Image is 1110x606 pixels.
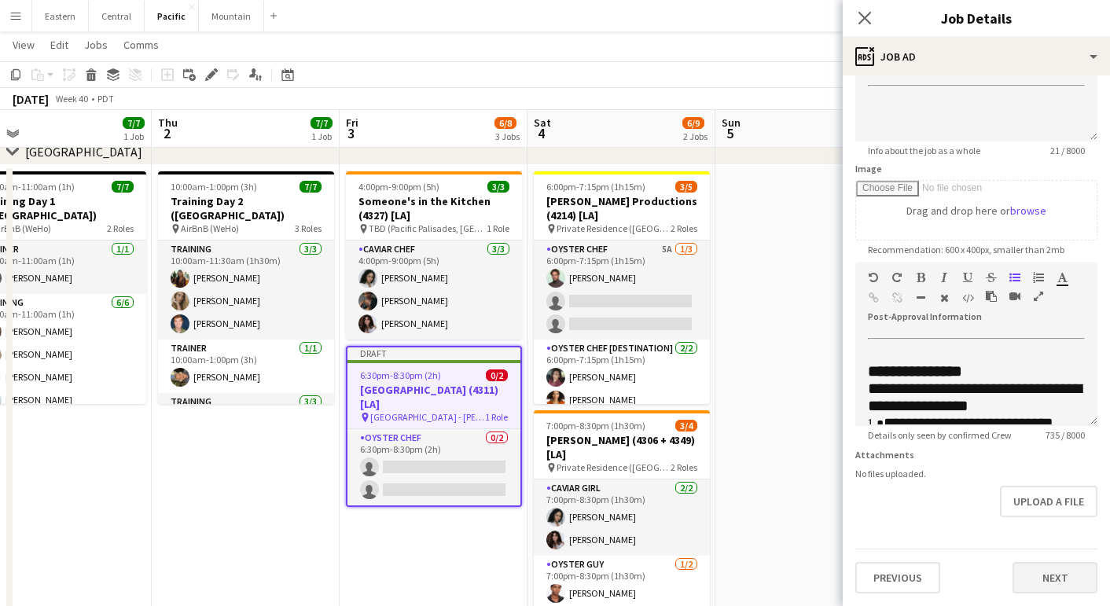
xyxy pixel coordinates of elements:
[891,271,902,284] button: Redo
[156,124,178,142] span: 2
[50,38,68,52] span: Edit
[158,194,334,222] h3: Training Day 2 ([GEOGRAPHIC_DATA])
[89,1,145,31] button: Central
[485,411,508,423] span: 1 Role
[534,433,710,461] h3: [PERSON_NAME] (4306 + 4349) [LA]
[986,290,997,303] button: Paste as plain text
[158,241,334,340] app-card-role: Training3/310:00am-11:30am (1h30m)[PERSON_NAME][PERSON_NAME][PERSON_NAME]
[360,369,441,381] span: 6:30pm-8:30pm (2h)
[344,124,358,142] span: 3
[719,124,741,142] span: 5
[557,222,671,234] span: Private Residence ([GEOGRAPHIC_DATA], [GEOGRAPHIC_DATA])
[346,194,522,222] h3: Someone's in the Kitchen (4327) [LA]
[986,271,997,284] button: Strikethrough
[25,144,142,160] div: [GEOGRAPHIC_DATA]
[1033,429,1097,441] span: 735 / 8000
[486,369,508,381] span: 0/2
[346,171,522,340] app-job-card: 4:00pm-9:00pm (5h)3/3Someone's in the Kitchen (4327) [LA] TBD (Pacific Palisades, [GEOGRAPHIC_DAT...
[855,449,914,461] label: Attachments
[117,35,165,55] a: Comms
[843,8,1110,28] h3: Job Details
[347,429,520,505] app-card-role: Oyster Chef0/26:30pm-8:30pm (2h)
[534,479,710,556] app-card-role: Caviar Girl2/27:00pm-8:30pm (1h30m)[PERSON_NAME][PERSON_NAME]
[369,222,487,234] span: TBD (Pacific Palisades, [GEOGRAPHIC_DATA])
[939,271,950,284] button: Italic
[534,241,710,340] app-card-role: Oyster Chef5A1/36:00pm-7:15pm (1h15m)[PERSON_NAME]
[107,222,134,234] span: 2 Roles
[145,1,199,31] button: Pacific
[347,347,520,360] div: Draft
[675,420,697,432] span: 3/4
[1038,145,1097,156] span: 21 / 8000
[311,130,332,142] div: 1 Job
[181,222,239,234] span: AirBnB (WeHo)
[97,93,114,105] div: PDT
[671,222,697,234] span: 2 Roles
[112,181,134,193] span: 7/7
[855,429,1024,441] span: Details only seen by confirmed Crew
[534,171,710,404] app-job-card: 6:00pm-7:15pm (1h15m)3/5[PERSON_NAME] Productions (4214) [LA] Private Residence ([GEOGRAPHIC_DATA...
[494,117,516,129] span: 6/8
[546,420,645,432] span: 7:00pm-8:30pm (1h30m)
[1009,290,1020,303] button: Insert video
[171,181,257,193] span: 10:00am-1:00pm (3h)
[1009,271,1020,284] button: Unordered List
[13,38,35,52] span: View
[962,292,973,304] button: HTML Code
[84,38,108,52] span: Jobs
[346,116,358,130] span: Fri
[855,468,1097,479] div: No files uploaded.
[300,181,322,193] span: 7/7
[123,38,159,52] span: Comms
[1033,290,1044,303] button: Fullscreen
[915,271,926,284] button: Bold
[675,181,697,193] span: 3/5
[534,194,710,222] h3: [PERSON_NAME] Productions (4214) [LA]
[52,93,91,105] span: Week 40
[123,117,145,129] span: 7/7
[962,271,973,284] button: Underline
[1033,271,1044,284] button: Ordered List
[683,130,708,142] div: 2 Jobs
[534,116,551,130] span: Sat
[346,241,522,340] app-card-role: Caviar Chef3/34:00pm-9:00pm (5h)[PERSON_NAME][PERSON_NAME][PERSON_NAME]
[311,117,333,129] span: 7/7
[199,1,264,31] button: Mountain
[855,244,1077,255] span: Recommendation: 600 x 400px, smaller than 2mb
[487,181,509,193] span: 3/3
[295,222,322,234] span: 3 Roles
[671,461,697,473] span: 2 Roles
[358,181,439,193] span: 4:00pm-9:00pm (5h)
[1057,271,1068,284] button: Text Color
[855,145,993,156] span: Info about the job as a whole
[6,35,41,55] a: View
[1000,486,1097,517] button: Upload a file
[495,130,520,142] div: 3 Jobs
[682,117,704,129] span: 6/9
[13,91,49,107] div: [DATE]
[1013,562,1097,593] button: Next
[868,271,879,284] button: Undo
[158,171,334,404] app-job-card: 10:00am-1:00pm (3h)7/7Training Day 2 ([GEOGRAPHIC_DATA]) AirBnB (WeHo)3 RolesTraining3/310:00am-1...
[44,35,75,55] a: Edit
[546,181,645,193] span: 6:00pm-7:15pm (1h15m)
[534,340,710,416] app-card-role: Oyster Chef [DESTINATION]2/26:00pm-7:15pm (1h15m)[PERSON_NAME][PERSON_NAME]
[32,1,89,31] button: Eastern
[347,383,520,411] h3: [GEOGRAPHIC_DATA] (4311) [LA]
[487,222,509,234] span: 1 Role
[557,461,671,473] span: Private Residence ([GEOGRAPHIC_DATA], [GEOGRAPHIC_DATA])
[915,292,926,304] button: Horizontal Line
[123,130,144,142] div: 1 Job
[370,411,485,423] span: [GEOGRAPHIC_DATA] - [PERSON_NAME][GEOGRAPHIC_DATA] ([GEOGRAPHIC_DATA], [GEOGRAPHIC_DATA])
[843,38,1110,75] div: Job Ad
[855,562,940,593] button: Previous
[158,393,334,492] app-card-role: Training3/3
[722,116,741,130] span: Sun
[158,340,334,393] app-card-role: Trainer1/110:00am-1:00pm (3h)[PERSON_NAME]
[531,124,551,142] span: 4
[346,346,522,507] app-job-card: Draft6:30pm-8:30pm (2h)0/2[GEOGRAPHIC_DATA] (4311) [LA] [GEOGRAPHIC_DATA] - [PERSON_NAME][GEOGRAP...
